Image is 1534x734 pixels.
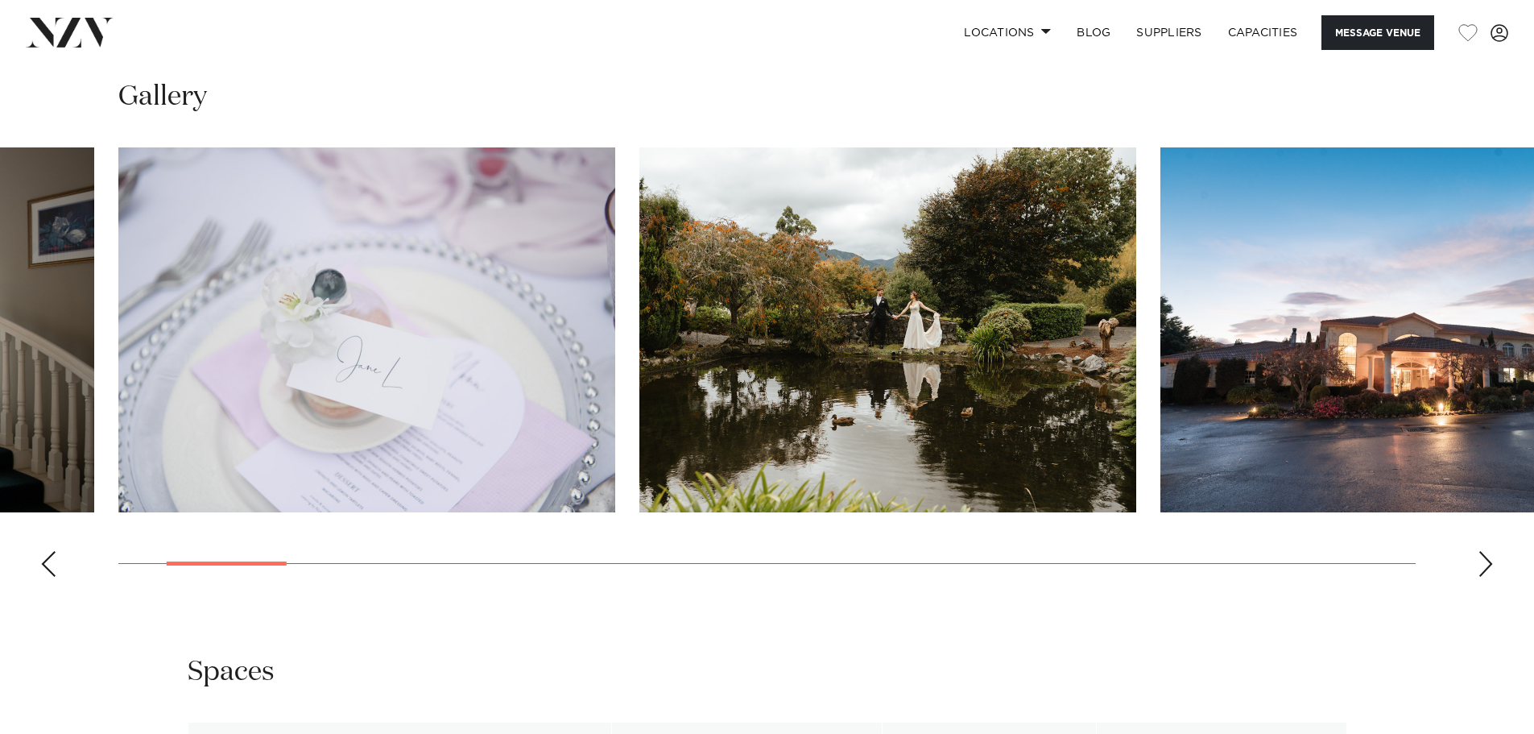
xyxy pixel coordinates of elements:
button: Message Venue [1321,15,1434,50]
a: SUPPLIERS [1123,15,1214,50]
swiper-slide: 2 / 27 [118,147,615,512]
h2: Gallery [118,79,207,115]
a: BLOG [1064,15,1123,50]
swiper-slide: 3 / 27 [639,147,1136,512]
img: nzv-logo.png [26,18,114,47]
a: Capacities [1215,15,1311,50]
h2: Spaces [188,654,275,690]
a: Locations [951,15,1064,50]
